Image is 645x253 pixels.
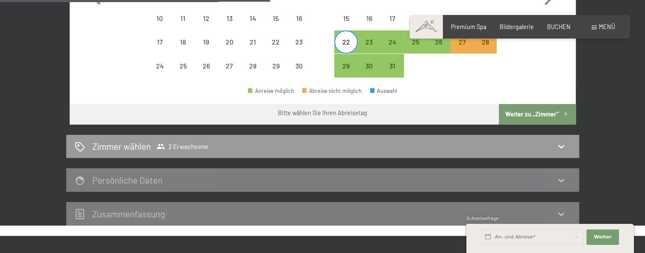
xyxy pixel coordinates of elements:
[264,30,287,54] div: Abreise nicht möglich
[427,30,450,54] div: Fri Dec 26 2025
[288,15,309,36] div: 16
[241,54,264,77] div: Fri Nov 28 2025
[358,54,381,77] div: Abreise möglich
[404,30,427,54] div: Thu Dec 25 2025
[218,54,241,77] div: Abreise nicht möglich
[241,30,264,54] div: Fri Nov 21 2025
[358,7,381,30] div: Abreise nicht möglich
[194,30,218,54] div: Abreise nicht möglich
[287,30,310,54] div: Abreise nicht möglich
[171,30,194,54] div: Tue Nov 18 2025
[381,7,404,30] div: Abreise nicht möglich
[428,39,449,60] div: 26
[334,30,357,54] div: Mon Dec 22 2025
[359,15,380,36] div: 16
[358,30,381,54] div: Tue Dec 23 2025
[148,54,171,77] div: Mon Nov 24 2025
[248,88,294,94] div: Anreise möglich
[404,30,427,54] div: Abreise möglich
[405,15,426,36] div: 18
[547,23,571,30] a: BUCHEN
[466,215,498,221] span: Schnellanfrage
[335,15,356,36] div: 15
[92,140,151,152] h2: Zimmer wählen
[382,63,403,84] div: 31
[265,15,286,36] div: 15
[405,39,426,60] div: 25
[359,39,380,60] div: 23
[218,30,241,54] div: Thu Nov 20 2025
[358,30,381,54] div: Abreise möglich
[219,63,240,84] div: 27
[594,234,612,241] span: Weiter
[599,23,615,30] span: Menü
[219,15,240,36] div: 13
[172,15,194,36] div: 11
[171,7,194,30] div: Abreise nicht möglich
[92,208,165,219] h2: Zusammen­fassung
[195,39,217,60] div: 19
[242,63,263,84] div: 28
[287,30,310,54] div: Sun Nov 23 2025
[194,7,218,30] div: Abreise nicht möglich
[474,7,497,30] div: Sun Dec 21 2025
[335,63,356,84] div: 29
[474,7,497,30] div: Abreise nicht möglich
[381,54,404,77] div: Abreise möglich
[381,30,404,54] div: Wed Dec 24 2025
[241,30,264,54] div: Abreise nicht möglich
[218,7,241,30] div: Abreise nicht möglich
[194,30,218,54] div: Wed Nov 19 2025
[241,54,264,77] div: Abreise nicht möglich
[194,7,218,30] div: Wed Nov 12 2025
[382,15,403,36] div: 17
[171,54,194,77] div: Abreise nicht möglich
[287,7,310,30] div: Abreise nicht möglich
[219,39,240,60] div: 20
[218,54,241,77] div: Thu Nov 27 2025
[382,39,403,60] div: 24
[148,30,171,54] div: Mon Nov 17 2025
[474,39,496,60] div: 28
[278,109,367,117] div: Bitte wählen Sie Ihren Abreisetag
[451,7,474,30] div: Sat Dec 20 2025
[194,54,218,77] div: Wed Nov 26 2025
[499,104,575,125] button: Weiter zu „Zimmer“
[334,54,357,77] div: Abreise möglich
[381,30,404,54] div: Abreise möglich
[148,7,171,30] div: Abreise nicht möglich
[451,23,486,30] span: Premium Spa
[172,39,194,60] div: 18
[302,88,362,94] div: Abreise nicht möglich
[264,30,287,54] div: Sat Nov 22 2025
[265,63,286,84] div: 29
[427,7,450,30] div: Fri Dec 19 2025
[194,54,218,77] div: Abreise nicht möglich
[287,7,310,30] div: Sun Nov 16 2025
[148,54,171,77] div: Abreise nicht möglich
[451,30,474,54] div: Sat Dec 27 2025
[358,54,381,77] div: Tue Dec 30 2025
[287,54,310,77] div: Sun Nov 30 2025
[149,15,171,36] div: 10
[288,39,309,60] div: 23
[500,23,534,30] span: Bildergalerie
[358,7,381,30] div: Tue Dec 16 2025
[404,7,427,30] div: Thu Dec 18 2025
[148,7,171,30] div: Mon Nov 10 2025
[172,63,194,84] div: 25
[334,7,357,30] div: Mon Dec 15 2025
[334,54,357,77] div: Mon Dec 29 2025
[474,30,497,54] div: Sun Dec 28 2025
[149,63,171,84] div: 24
[148,30,171,54] div: Abreise nicht möglich
[218,7,241,30] div: Thu Nov 13 2025
[264,7,287,30] div: Abreise nicht möglich
[451,7,474,30] div: Abreise nicht möglich
[171,54,194,77] div: Tue Nov 25 2025
[586,229,619,245] button: Weiter
[474,30,497,54] div: Abreise nicht möglich, da die Mindestaufenthaltsdauer nicht erfüllt wird
[381,7,404,30] div: Wed Dec 17 2025
[171,30,194,54] div: Abreise nicht möglich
